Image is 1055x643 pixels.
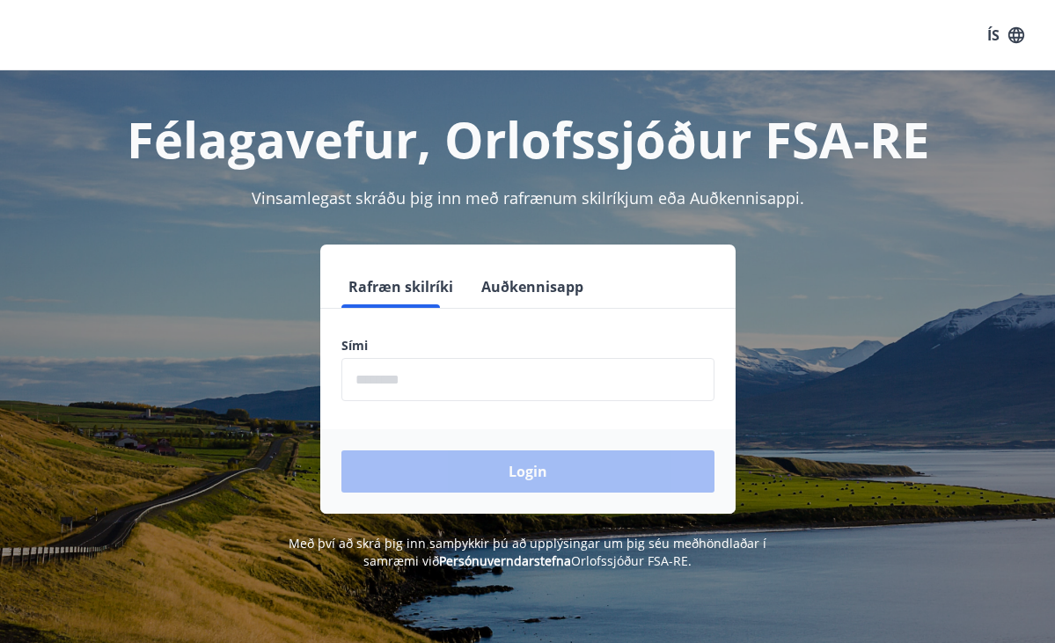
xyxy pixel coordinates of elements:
[289,535,766,569] span: Með því að skrá þig inn samþykkir þú að upplýsingar um þig séu meðhöndlaðar í samræmi við Orlofss...
[252,187,804,208] span: Vinsamlegast skráðu þig inn með rafrænum skilríkjum eða Auðkennisappi.
[21,106,1034,172] h1: Félagavefur, Orlofssjóður FSA-RE
[474,266,590,308] button: Auðkennisapp
[341,266,460,308] button: Rafræn skilríki
[978,19,1034,51] button: ÍS
[439,552,571,569] a: Persónuverndarstefna
[341,337,714,354] label: Sími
